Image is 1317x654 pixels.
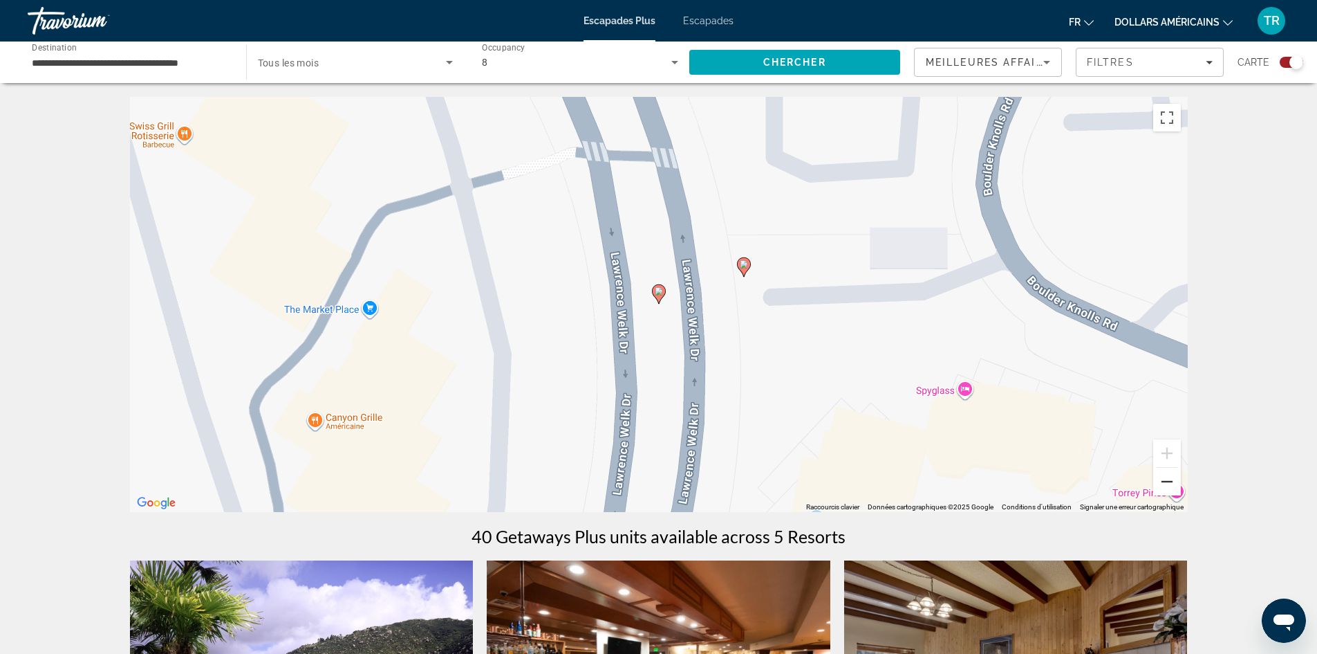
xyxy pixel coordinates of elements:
[482,57,487,68] span: 8
[806,502,859,512] button: Raccourcis clavier
[1264,13,1280,28] font: TR
[482,43,525,53] span: Occupancy
[926,54,1050,71] mat-select: Sort by
[1069,17,1081,28] font: fr
[1114,17,1220,28] font: dollars américains
[1253,6,1289,35] button: Menu utilisateur
[689,50,901,75] button: Search
[1262,599,1306,643] iframe: Bouton de lancement de la fenêtre de messagerie
[1002,503,1072,511] a: Conditions d'utilisation (s'ouvre dans un nouvel onglet)
[28,3,166,39] a: Travorium
[926,57,1058,68] span: Meilleures affaires
[1114,12,1233,32] button: Changer de devise
[1153,104,1181,131] button: Passer en plein écran
[1153,439,1181,467] button: Zoom avant
[868,503,993,511] span: Données cartographiques ©2025 Google
[133,494,179,512] img: Google
[1069,12,1094,32] button: Changer de langue
[583,15,655,26] a: Escapades Plus
[32,42,77,52] span: Destination
[683,15,734,26] a: Escapades
[133,494,179,512] a: Ouvrir cette zone dans Google Maps (dans une nouvelle fenêtre)
[1237,53,1269,72] span: Carte
[1153,468,1181,496] button: Zoom arrière
[763,57,826,68] span: Chercher
[32,55,228,71] input: Select destination
[1076,48,1224,77] button: Filters
[258,57,319,69] span: Tous les mois
[471,526,846,547] h1: 40 Getaways Plus units available across 5 Resorts
[1087,57,1134,68] span: Filtres
[1080,503,1184,511] a: Signaler une erreur cartographique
